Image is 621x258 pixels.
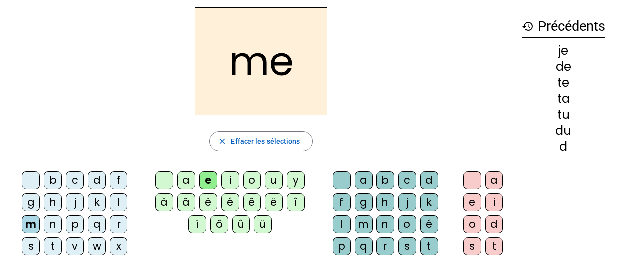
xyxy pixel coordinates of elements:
div: e [463,193,481,211]
div: h [376,193,394,211]
div: f [110,171,127,189]
div: p [66,215,84,233]
div: d [522,141,605,153]
div: q [88,215,106,233]
div: d [485,215,503,233]
div: j [398,193,416,211]
div: k [88,193,106,211]
span: Effacer les sélections [231,135,300,147]
div: tu [522,109,605,121]
div: w [88,237,106,255]
div: a [485,171,503,189]
div: h [44,193,62,211]
div: j [66,193,84,211]
div: ê [243,193,261,211]
h2: me [195,7,327,115]
div: l [333,215,351,233]
div: a [355,171,373,189]
div: l [110,193,127,211]
div: à [155,193,173,211]
div: s [463,237,481,255]
div: é [420,215,438,233]
div: te [522,77,605,89]
div: i [221,171,239,189]
div: b [376,171,394,189]
div: p [333,237,351,255]
h3: Précédents [522,15,605,38]
mat-icon: close [218,137,227,146]
div: é [221,193,239,211]
div: c [66,171,84,189]
div: o [398,215,416,233]
div: x [110,237,127,255]
div: û [232,215,250,233]
div: q [355,237,373,255]
div: s [22,237,40,255]
div: b [44,171,62,189]
div: t [420,237,438,255]
div: du [522,125,605,137]
div: y [287,171,305,189]
div: g [355,193,373,211]
div: ë [265,193,283,211]
div: ï [188,215,206,233]
div: c [398,171,416,189]
div: n [376,215,394,233]
div: t [44,237,62,255]
div: d [420,171,438,189]
div: o [243,171,261,189]
mat-icon: history [522,20,534,32]
div: de [522,61,605,73]
div: ô [210,215,228,233]
div: r [110,215,127,233]
div: ü [254,215,272,233]
button: Effacer les sélections [209,131,312,151]
div: g [22,193,40,211]
div: î [287,193,305,211]
div: k [420,193,438,211]
div: â [177,193,195,211]
div: m [22,215,40,233]
div: m [355,215,373,233]
div: i [485,193,503,211]
div: s [398,237,416,255]
div: è [199,193,217,211]
div: je [522,45,605,57]
div: d [88,171,106,189]
div: r [376,237,394,255]
div: n [44,215,62,233]
div: o [463,215,481,233]
div: t [485,237,503,255]
div: u [265,171,283,189]
div: e [199,171,217,189]
div: v [66,237,84,255]
div: f [333,193,351,211]
div: ta [522,93,605,105]
div: a [177,171,195,189]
